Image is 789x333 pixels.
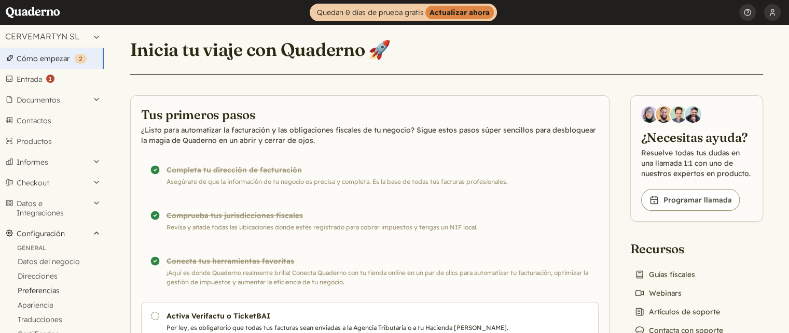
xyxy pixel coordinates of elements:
img: Jairo Fumero, Account Executive at Quaderno [656,106,672,123]
img: Diana Carrasco, Account Executive at Quaderno [641,106,658,123]
a: Quedan 0 días de prueba gratisActualizar ahora [310,4,497,21]
h3: Activa Verifactu o TicketBAI [167,311,520,321]
h2: ¿Necesitas ayuda? [641,129,752,146]
p: ¿Listo para automatizar la facturación y las obligaciones fiscales de tu negocio? Sigue estos pas... [141,125,599,146]
a: Artículos de soporte [630,305,724,319]
strong: Actualizar ahora [425,6,494,19]
img: Javier Rubio, DevRel at Quaderno [685,106,701,123]
a: Programar llamada [641,189,740,211]
p: Resuelve todas tus dudas en una llamada 1:1 con uno de nuestros expertos en producto. [641,148,752,179]
span: 2 [79,55,82,63]
a: Webinars [630,286,686,300]
a: Guías fiscales [630,267,699,282]
strong: 1 [46,75,54,83]
h2: Recursos [630,240,727,257]
h2: Tus primeros pasos [141,106,599,123]
h1: Inicia tu viaje con Quaderno 🚀 [130,38,391,61]
img: Ivo Oltmans, Business Developer at Quaderno [670,106,687,123]
div: General [4,244,100,254]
